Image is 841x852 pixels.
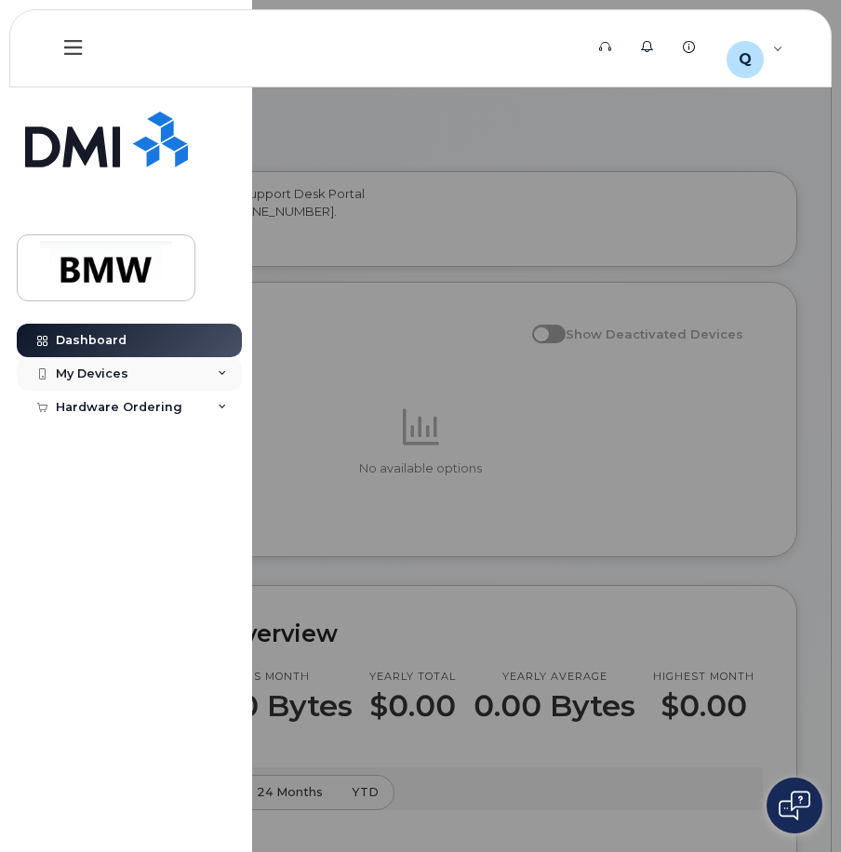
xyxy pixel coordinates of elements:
[56,400,182,415] div: Hardware Ordering
[25,112,188,167] img: Simplex My-Serve
[779,791,810,820] img: Open chat
[17,234,195,301] a: BMW Manufacturing Co LLC
[56,333,127,348] div: Dashboard
[17,324,242,357] a: Dashboard
[56,366,128,381] div: My Devices
[34,241,178,295] img: BMW Manufacturing Co LLC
